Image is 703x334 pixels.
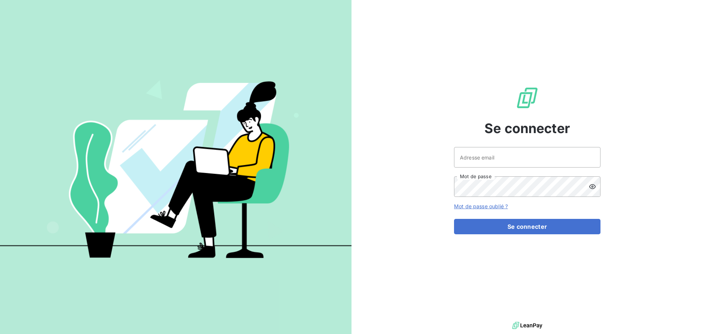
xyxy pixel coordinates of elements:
img: logo [512,320,542,331]
span: Se connecter [484,118,570,138]
input: placeholder [454,147,600,168]
button: Se connecter [454,219,600,234]
img: Logo LeanPay [516,86,539,110]
a: Mot de passe oublié ? [454,203,508,209]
